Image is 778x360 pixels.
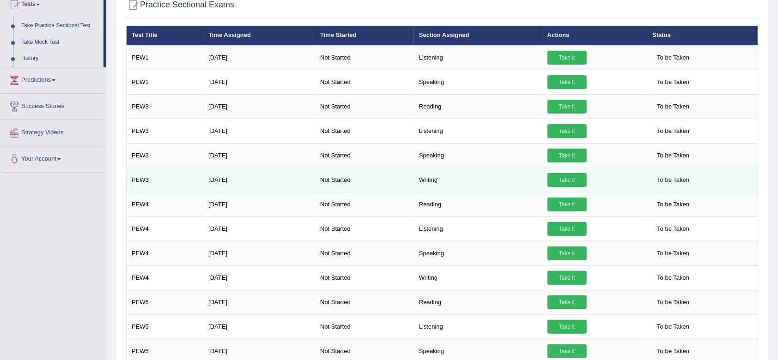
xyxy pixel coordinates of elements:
td: Not Started [315,216,414,241]
a: Take it [547,100,587,114]
span: To be Taken [652,100,694,114]
span: To be Taken [652,173,694,187]
td: [DATE] [203,290,315,314]
td: [DATE] [203,94,315,119]
span: To be Taken [652,149,694,162]
span: To be Taken [652,51,694,65]
td: Listening [414,119,542,143]
td: PEW5 [127,314,204,339]
a: Your Account [0,146,106,169]
span: To be Taken [652,246,694,260]
td: Listening [414,45,542,70]
span: To be Taken [652,75,694,89]
a: Take it [547,173,587,187]
a: Take it [547,51,587,65]
td: [DATE] [203,45,315,70]
td: Not Started [315,192,414,216]
span: To be Taken [652,344,694,358]
td: Not Started [315,314,414,339]
a: Take it [547,295,587,309]
span: To be Taken [652,198,694,211]
td: PEW3 [127,143,204,168]
td: Speaking [414,70,542,94]
th: Section Assigned [414,26,542,45]
a: Take it [547,344,587,358]
td: Reading [414,192,542,216]
a: Success Stories [0,94,106,117]
a: Strategy Videos [0,120,106,143]
td: [DATE] [203,192,315,216]
td: PEW5 [127,290,204,314]
a: Take it [547,246,587,260]
a: Take it [547,149,587,162]
td: Not Started [315,45,414,70]
a: Take Practice Sectional Test [17,18,103,34]
td: Writing [414,168,542,192]
td: Not Started [315,143,414,168]
th: Status [647,26,758,45]
td: [DATE] [203,265,315,290]
td: Not Started [315,265,414,290]
a: Take Mock Test [17,34,103,51]
td: Not Started [315,168,414,192]
span: To be Taken [652,222,694,236]
a: Take it [547,271,587,285]
td: PEW3 [127,119,204,143]
td: PEW4 [127,192,204,216]
td: [DATE] [203,143,315,168]
td: Not Started [315,290,414,314]
a: Take it [547,320,587,334]
td: [DATE] [203,70,315,94]
a: Take it [547,222,587,236]
td: Speaking [414,143,542,168]
td: PEW1 [127,70,204,94]
td: Not Started [315,70,414,94]
td: [DATE] [203,241,315,265]
span: To be Taken [652,124,694,138]
a: Take it [547,198,587,211]
td: PEW4 [127,216,204,241]
a: Take it [547,124,587,138]
td: [DATE] [203,168,315,192]
td: Listening [414,216,542,241]
td: Speaking [414,241,542,265]
td: PEW4 [127,241,204,265]
a: Take it [547,75,587,89]
th: Actions [542,26,648,45]
th: Time Assigned [203,26,315,45]
th: Test Title [127,26,204,45]
td: [DATE] [203,314,315,339]
td: Not Started [315,94,414,119]
td: Reading [414,290,542,314]
span: To be Taken [652,320,694,334]
td: PEW1 [127,45,204,70]
td: Not Started [315,241,414,265]
td: PEW4 [127,265,204,290]
td: Reading [414,94,542,119]
td: Not Started [315,119,414,143]
span: To be Taken [652,271,694,285]
a: History [17,50,103,67]
td: PEW3 [127,168,204,192]
th: Time Started [315,26,414,45]
td: [DATE] [203,216,315,241]
span: To be Taken [652,295,694,309]
td: [DATE] [203,119,315,143]
td: Writing [414,265,542,290]
a: Predictions [0,67,106,90]
td: Listening [414,314,542,339]
td: PEW3 [127,94,204,119]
